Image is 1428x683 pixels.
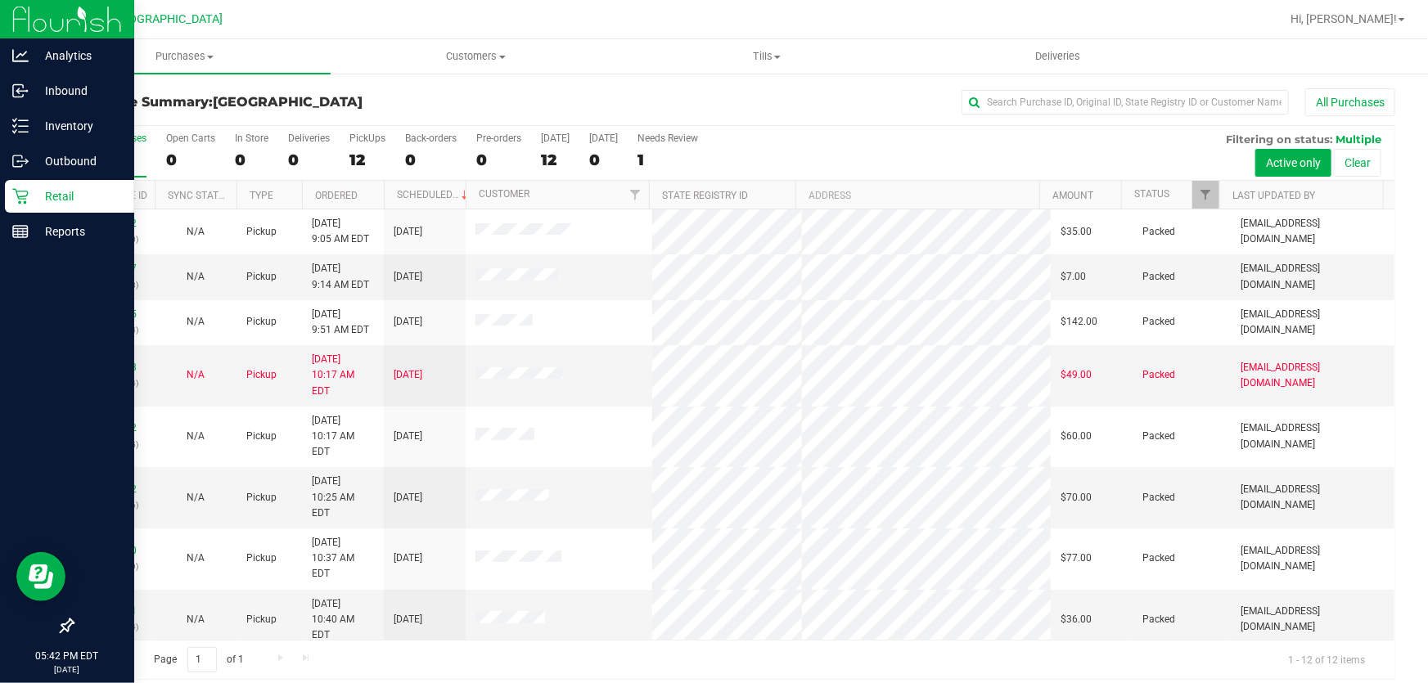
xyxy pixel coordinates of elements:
p: Retail [29,186,127,206]
span: $77.00 [1061,550,1092,566]
div: Pre-orders [476,133,521,144]
button: N/A [187,367,205,383]
span: Not Applicable [187,613,205,625]
p: Reports [29,222,127,241]
span: Not Applicable [187,316,205,327]
div: 12 [349,151,385,169]
th: Address [795,181,1039,209]
p: [DATE] [7,663,127,676]
input: 1 [187,647,217,672]
button: N/A [187,550,205,566]
div: [DATE] [589,133,618,144]
button: N/A [187,612,205,627]
span: Pickup [246,490,277,506]
inline-svg: Outbound [12,153,29,169]
div: Open Carts [166,133,215,144]
span: [DATE] 10:17 AM EDT [312,352,374,399]
span: [DATE] [394,367,422,383]
a: Tills [621,39,912,74]
span: [EMAIL_ADDRESS][DOMAIN_NAME] [1241,543,1385,574]
span: Packed [1142,490,1175,506]
a: Filter [622,181,649,209]
p: Inbound [29,81,127,101]
span: [DATE] [394,550,422,566]
span: Pickup [246,612,277,627]
span: Packed [1142,550,1175,566]
p: Inventory [29,116,127,136]
a: Deliveries [912,39,1204,74]
div: Deliveries [288,133,330,144]
span: Pickup [246,429,277,444]
span: [DATE] [394,490,422,506]
span: [EMAIL_ADDRESS][DOMAIN_NAME] [1241,261,1385,292]
div: 0 [235,151,268,169]
div: Needs Review [637,133,698,144]
span: $49.00 [1061,367,1092,383]
span: Packed [1142,224,1175,240]
div: [DATE] [541,133,570,144]
div: In Store [235,133,268,144]
div: 0 [589,151,618,169]
span: $60.00 [1061,429,1092,444]
span: [DATE] 10:17 AM EDT [312,413,374,461]
span: Packed [1142,269,1175,285]
div: 0 [288,151,330,169]
span: [DATE] 10:25 AM EDT [312,474,374,521]
button: All Purchases [1305,88,1395,116]
a: State Registry ID [662,190,748,201]
a: Customers [331,39,622,74]
span: Hi, [PERSON_NAME]! [1291,12,1397,25]
p: Analytics [29,46,127,65]
button: N/A [187,224,205,240]
span: [EMAIL_ADDRESS][DOMAIN_NAME] [1241,360,1385,391]
a: Scheduled [397,189,471,200]
span: Pickup [246,224,277,240]
inline-svg: Inbound [12,83,29,99]
a: Status [1134,188,1169,200]
span: Pickup [246,550,277,566]
input: Search Purchase ID, Original ID, State Registry ID or Customer Name... [962,90,1289,115]
span: [DATE] 10:37 AM EDT [312,535,374,582]
inline-svg: Analytics [12,47,29,64]
span: 1 - 12 of 12 items [1275,647,1378,672]
span: $35.00 [1061,224,1092,240]
div: PickUps [349,133,385,144]
span: [EMAIL_ADDRESS][DOMAIN_NAME] [1241,216,1385,247]
a: Ordered [315,190,358,201]
button: N/A [187,269,205,285]
div: Back-orders [405,133,457,144]
span: Not Applicable [187,369,205,380]
span: [EMAIL_ADDRESS][DOMAIN_NAME] [1241,604,1385,635]
button: Clear [1334,149,1381,177]
span: Not Applicable [187,226,205,237]
div: 12 [541,151,570,169]
span: [DATE] [394,224,422,240]
span: Page of 1 [140,647,258,672]
iframe: Resource center [16,552,65,601]
button: Active only [1255,149,1331,177]
p: 05:42 PM EDT [7,649,127,663]
span: [EMAIL_ADDRESS][DOMAIN_NAME] [1241,420,1385,452]
span: [DATE] 10:40 AM EDT [312,596,374,644]
span: [DATE] 9:14 AM EDT [312,261,369,292]
span: Packed [1142,429,1175,444]
span: Pickup [246,367,277,383]
div: 1 [637,151,698,169]
span: [DATE] 9:05 AM EDT [312,216,369,247]
inline-svg: Inventory [12,118,29,134]
div: 0 [405,151,457,169]
span: [DATE] 9:51 AM EDT [312,307,369,338]
span: Not Applicable [187,552,205,564]
span: $142.00 [1061,314,1097,330]
button: N/A [187,490,205,506]
div: 0 [476,151,521,169]
span: $70.00 [1061,490,1092,506]
span: Packed [1142,612,1175,627]
span: [DATE] [394,314,422,330]
span: Packed [1142,314,1175,330]
span: Not Applicable [187,271,205,282]
h3: Purchase Summary: [72,95,513,110]
a: Last Updated By [1232,190,1315,201]
span: [EMAIL_ADDRESS][DOMAIN_NAME] [1241,307,1385,338]
p: Outbound [29,151,127,171]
